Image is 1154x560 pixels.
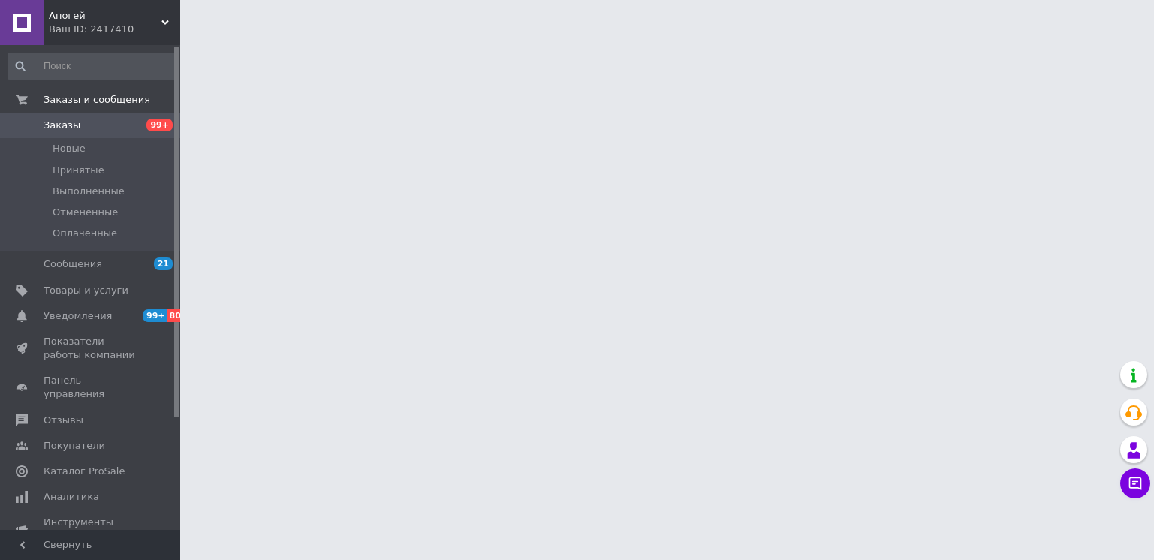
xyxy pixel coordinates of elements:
span: Новые [53,142,86,155]
span: Панель управления [44,374,139,401]
span: Оплаченные [53,227,117,240]
span: Принятые [53,164,104,177]
span: Отмененные [53,206,118,219]
span: Отзывы [44,414,83,427]
span: 80 [167,309,185,322]
span: Заказы и сообщения [44,93,150,107]
div: Ваш ID: 2417410 [49,23,180,36]
span: 99+ [146,119,173,131]
span: Выполненные [53,185,125,198]
span: Товары и услуги [44,284,128,297]
span: Аналитика [44,490,99,504]
span: 99+ [143,309,167,322]
span: Заказы [44,119,80,132]
span: Сообщения [44,257,102,271]
input: Поиск [8,53,177,80]
span: Апогей [49,9,161,23]
span: Показатели работы компании [44,335,139,362]
span: Каталог ProSale [44,465,125,478]
span: Уведомления [44,309,112,323]
span: 21 [154,257,173,270]
span: Покупатели [44,439,105,453]
button: Чат с покупателем [1120,468,1150,498]
span: Инструменты вебмастера и SEO [44,516,139,543]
